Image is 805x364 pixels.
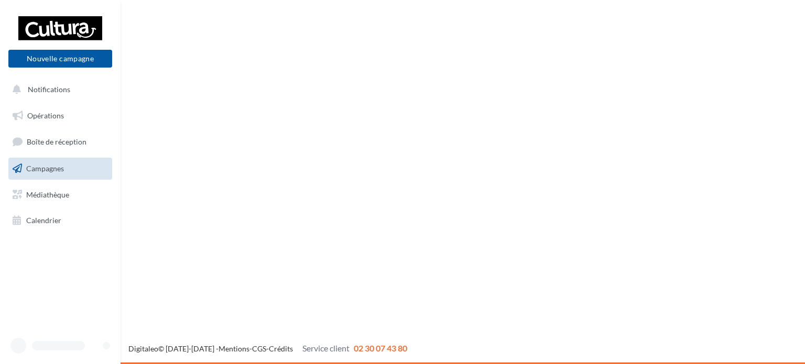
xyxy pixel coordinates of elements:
a: Médiathèque [6,184,114,206]
span: Boîte de réception [27,137,86,146]
span: Service client [302,343,350,353]
a: Campagnes [6,158,114,180]
span: Médiathèque [26,190,69,198]
span: Campagnes [26,164,64,173]
span: © [DATE]-[DATE] - - - [128,344,407,353]
span: Opérations [27,111,64,120]
a: Digitaleo [128,344,158,353]
a: Opérations [6,105,114,127]
a: Calendrier [6,209,114,231]
span: 02 30 07 43 80 [354,343,407,353]
a: Boîte de réception [6,130,114,153]
a: CGS [252,344,266,353]
button: Notifications [6,79,110,101]
a: Crédits [269,344,293,353]
span: Notifications [28,85,70,94]
span: Calendrier [26,216,61,225]
a: Mentions [219,344,249,353]
button: Nouvelle campagne [8,50,112,68]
